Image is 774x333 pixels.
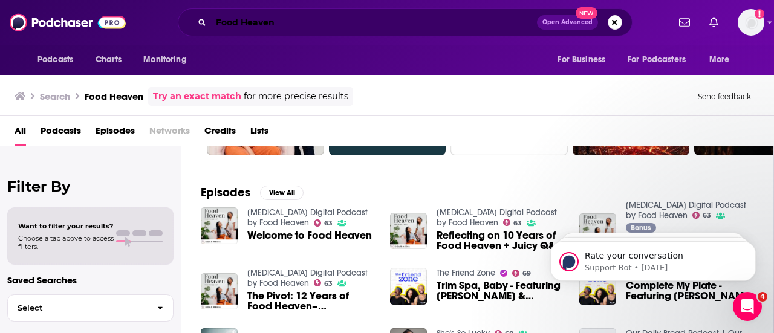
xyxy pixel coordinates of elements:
img: Introducing the Food Heaven Hotline!!! Call Us At (833) 366-3486 [579,213,616,250]
img: Podchaser - Follow, Share and Rate Podcasts [10,11,126,34]
a: Episodes [96,121,135,146]
button: View All [260,186,304,200]
button: open menu [620,48,703,71]
span: Choose a tab above to access filters. [18,234,114,251]
a: Charts [88,48,129,71]
span: Want to filter your results? [18,222,114,230]
span: Trim Spa, Baby - Featuring [PERSON_NAME] & [PERSON_NAME] of Food Heaven [437,280,565,301]
button: Show profile menu [738,9,764,36]
a: Trim Spa, Baby - Featuring Wendy & Jess of Food Heaven [437,280,565,301]
span: Monitoring [143,51,186,68]
span: 63 [324,221,333,226]
span: New [576,7,597,19]
span: 63 [513,221,522,226]
span: Charts [96,51,122,68]
span: 63 [703,213,711,218]
h2: Filter By [7,178,174,195]
a: Diabetes Digital Podcast by Food Heaven [626,200,746,221]
a: 63 [692,212,712,219]
a: The Friend Zone [437,268,495,278]
a: 63 [503,219,522,226]
a: 69 [512,270,532,277]
button: Send feedback [694,91,755,102]
a: Show notifications dropdown [704,12,723,33]
span: Select [8,304,148,312]
p: Saved Searches [7,274,174,286]
span: For Podcasters [628,51,686,68]
a: Lists [250,121,268,146]
span: Podcasts [37,51,73,68]
input: Search podcasts, credits, & more... [211,13,537,32]
iframe: Intercom notifications message [532,216,774,300]
h3: Food Heaven [85,91,143,102]
iframe: Intercom live chat [733,292,762,321]
svg: Add a profile image [755,9,764,19]
button: open menu [29,48,89,71]
a: Diabetes Digital Podcast by Food Heaven [437,207,557,228]
span: Open Advanced [542,19,593,25]
img: User Profile [738,9,764,36]
a: Credits [204,121,236,146]
a: The Pivot: 12 Years of Food Heaven– Somethings Gotta Change [247,291,376,311]
a: Try an exact match [153,89,241,103]
img: The Pivot: 12 Years of Food Heaven– Somethings Gotta Change [201,273,238,310]
span: More [709,51,730,68]
a: 63 [314,279,333,286]
a: Show notifications dropdown [674,12,695,33]
span: 4 [758,292,767,302]
img: Trim Spa, Baby - Featuring Wendy & Jess of Food Heaven [390,268,427,305]
a: Diabetes Digital Podcast by Food Heaven [247,268,368,288]
button: Open AdvancedNew [537,15,598,30]
button: open menu [549,48,620,71]
a: Podcasts [41,121,81,146]
span: Logged in as dbartlett [738,9,764,36]
div: Search podcasts, credits, & more... [178,8,633,36]
h3: Search [40,91,70,102]
span: 69 [522,271,531,276]
span: 63 [324,281,333,286]
a: EpisodesView All [201,185,304,200]
a: 63 [314,219,333,227]
button: open menu [701,48,745,71]
h2: Episodes [201,185,250,200]
a: All [15,121,26,146]
span: for more precise results [244,89,348,103]
button: Select [7,294,174,322]
a: Welcome to Food Heaven [247,230,372,241]
button: open menu [135,48,202,71]
a: Reflecting on 10 Years of Food Heaven + Juicy Q&A [437,230,565,251]
span: For Business [558,51,605,68]
img: Reflecting on 10 Years of Food Heaven + Juicy Q&A [390,213,427,250]
span: Networks [149,121,190,146]
img: Welcome to Food Heaven [201,207,238,244]
a: Diabetes Digital Podcast by Food Heaven [247,207,368,228]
